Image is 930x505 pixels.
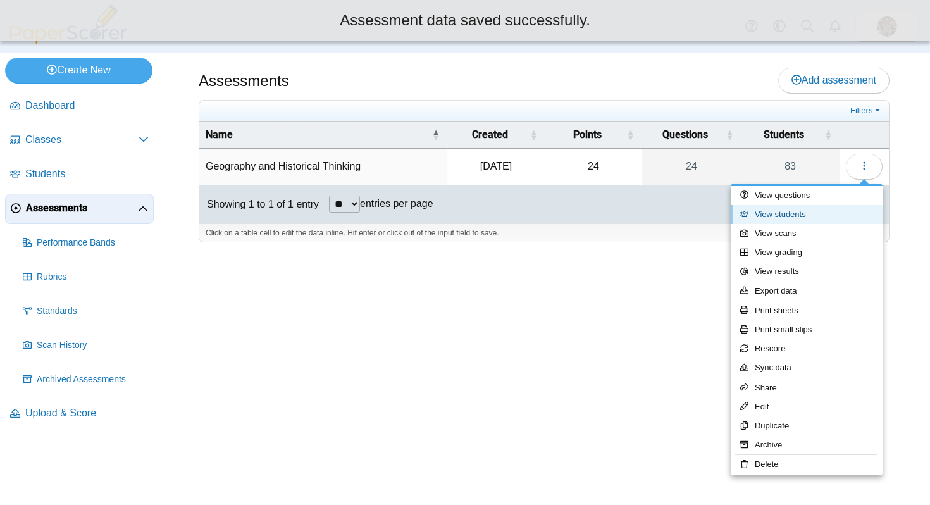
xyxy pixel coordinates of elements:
span: Name [206,128,233,140]
span: Points : Activate to sort [627,122,635,148]
span: Questions : Activate to sort [726,122,733,148]
a: Standards [18,296,154,327]
td: 24 [545,149,642,185]
span: Assessments [26,201,138,215]
a: 83 [741,149,840,184]
td: Geography and Historical Thinking [199,149,447,185]
span: Created [472,128,508,140]
a: Edit [731,397,883,416]
span: Performance Bands [37,237,149,249]
a: Duplicate [731,416,883,435]
a: Rubrics [18,262,154,292]
a: Share [731,378,883,397]
a: View questions [731,186,883,205]
span: Archived Assessments [37,373,149,386]
a: View grading [731,243,883,262]
a: View students [731,205,883,224]
a: Add assessment [778,68,890,93]
span: Name : Activate to invert sorting [432,122,440,148]
span: Scan History [37,339,149,352]
span: Students : Activate to sort [824,122,832,148]
a: Delete [731,455,883,474]
a: PaperScorer [5,35,132,46]
span: Add assessment [791,75,876,85]
a: Scan History [18,330,154,361]
a: Create New [5,58,152,83]
a: Archived Assessments [18,365,154,395]
a: Archive [731,435,883,454]
a: View results [731,262,883,281]
label: entries per page [360,198,433,209]
span: Classes [25,133,139,147]
span: Rubrics [37,271,149,284]
a: Print sheets [731,301,883,320]
span: Dashboard [25,99,149,113]
h1: Assessments [199,70,289,92]
a: Dashboard [5,91,154,122]
a: View scans [731,224,883,243]
a: Performance Bands [18,228,154,258]
a: Students [5,159,154,190]
a: 24 [642,149,741,184]
a: Filters [847,104,886,117]
div: Showing 1 to 1 of 1 entry [199,185,319,223]
a: Assessments [5,194,154,224]
a: Upload & Score [5,399,154,429]
span: Students [764,128,804,140]
span: Points [573,128,602,140]
a: Classes [5,125,154,156]
div: Assessment data saved successfully. [9,9,921,31]
a: Print small slips [731,320,883,339]
span: Upload & Score [25,406,149,420]
a: Sync data [731,358,883,377]
a: Rescore [731,339,883,358]
time: Sep 11, 2025 at 12:46 PM [480,161,512,171]
div: Click on a table cell to edit the data inline. Hit enter or click out of the input field to save. [199,223,889,242]
span: Students [25,167,149,181]
span: Standards [37,305,149,318]
span: Created : Activate to sort [530,122,537,148]
span: Questions [662,128,708,140]
a: Export data [731,282,883,301]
